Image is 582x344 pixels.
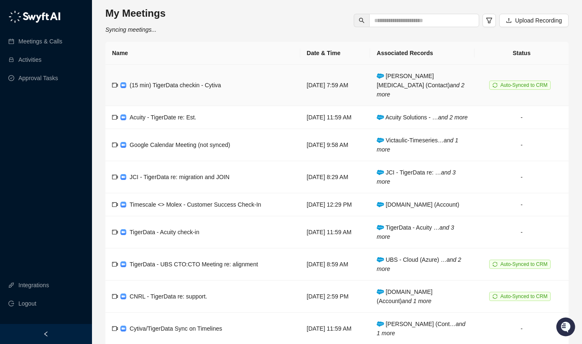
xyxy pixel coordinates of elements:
span: video-camera [112,82,118,88]
td: [DATE] 7:59 AM [300,65,370,106]
span: video-camera [112,142,118,148]
img: 5124521997842_fc6d7dfcefe973c2e489_88.png [8,76,23,91]
div: 📚 [8,118,15,124]
div: 📶 [38,118,44,124]
span: Auto-Synced to CRM [500,82,548,88]
span: Acuity - TigerDate re: Est. [130,114,197,121]
span: video-camera [112,261,118,267]
td: - [475,216,569,248]
span: filter [486,17,493,24]
a: Integrations [18,277,49,293]
span: JCI - TigerData re: … [377,169,456,185]
img: zoom-DkfWWZB2.png [120,114,126,120]
span: UBS - Cloud (Azure) … [377,256,461,272]
span: Google Calendar Meeting (not synced) [130,142,230,148]
span: left [43,331,49,337]
div: We're available if you need us! [28,84,106,91]
span: video-camera [112,326,118,331]
span: video-camera [112,229,118,235]
img: zoom-DkfWWZB2.png [120,202,126,207]
span: sync [493,262,498,267]
i: and 2 more [438,114,468,121]
span: TigerData - UBS CTO:CTO Meeting re: alignment [130,261,258,268]
td: [DATE] 11:59 AM [300,216,370,248]
iframe: Open customer support [555,316,578,339]
span: Status [46,117,64,125]
i: and 3 more [377,224,454,240]
a: Approval Tasks [18,70,58,86]
img: zoom-DkfWWZB2.png [120,229,126,235]
span: video-camera [112,293,118,299]
span: sync [493,294,498,299]
span: Cytiva/TigerData Sync on Timelines [130,325,222,332]
i: and 3 more [377,169,456,185]
p: Welcome 👋 [8,33,152,47]
img: Swyft AI [8,8,25,25]
td: [DATE] 8:59 AM [300,248,370,281]
i: and 1 more [377,137,458,153]
span: [DOMAIN_NAME] (Account) [377,201,459,208]
i: Syncing meetings... [105,26,156,33]
img: zoom-DkfWWZB2.png [120,293,126,299]
i: and 1 more [377,321,465,336]
img: zoom-DkfWWZB2.png [120,82,126,88]
td: - [475,106,569,129]
span: Docs [17,117,31,125]
button: Upload Recording [499,14,569,27]
img: logo-05li4sbe.png [8,10,61,23]
a: Powered byPylon [59,137,101,144]
td: [DATE] 11:59 AM [300,106,370,129]
span: JCI - TigerData re: migration and JOIN [130,174,230,180]
span: Pylon [83,137,101,144]
span: Auto-Synced to CRM [500,293,548,299]
span: video-camera [112,114,118,120]
td: [DATE] 9:58 AM [300,129,370,161]
a: Meetings & Calls [18,33,62,50]
img: zoom-DkfWWZB2.png [120,261,126,267]
span: TigerData - Acuity … [377,224,454,240]
td: [DATE] 2:59 PM [300,281,370,313]
span: [PERSON_NAME][MEDICAL_DATA] (Contact) [377,73,465,98]
span: logout [8,301,14,306]
img: zoom-DkfWWZB2.png [120,142,126,148]
th: Date & Time [300,42,370,65]
td: [DATE] 8:29 AM [300,161,370,193]
td: - [475,129,569,161]
td: - [475,161,569,193]
td: - [475,193,569,216]
a: 📶Status [34,114,68,129]
th: Name [105,42,300,65]
span: [PERSON_NAME] (Cont… [377,321,465,336]
a: 📚Docs [5,114,34,129]
button: Start new chat [142,78,152,88]
span: video-camera [112,174,118,180]
span: search [359,18,365,23]
th: Associated Records [370,42,475,65]
span: Auto-Synced to CRM [500,261,548,267]
span: Acuity Solutions - … [377,114,468,121]
span: video-camera [112,202,118,207]
span: TigerData - Acuity check-in [130,229,199,235]
i: and 2 more [377,256,461,272]
img: zoom-DkfWWZB2.png [120,326,126,331]
h2: How can we help? [8,47,152,60]
span: Timescale <> Molex - Customer Success Check-In [130,201,261,208]
span: Logout [18,295,36,312]
a: Activities [18,51,41,68]
span: Upload Recording [515,16,562,25]
h3: My Meetings [105,7,166,20]
span: CNRL - TigerData re: support. [130,293,207,300]
i: and 1 more [402,298,431,304]
img: zoom-DkfWWZB2.png [120,174,126,180]
i: and 2 more [377,82,465,98]
th: Status [475,42,569,65]
span: Victaulic-Timeseries… [377,137,458,153]
span: (15 min) TigerData checkin - Cytiva [130,82,221,89]
span: upload [506,18,512,23]
span: sync [493,83,498,88]
div: Start new chat [28,76,137,84]
td: [DATE] 12:29 PM [300,193,370,216]
span: [DOMAIN_NAME] (Account) [377,288,432,304]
